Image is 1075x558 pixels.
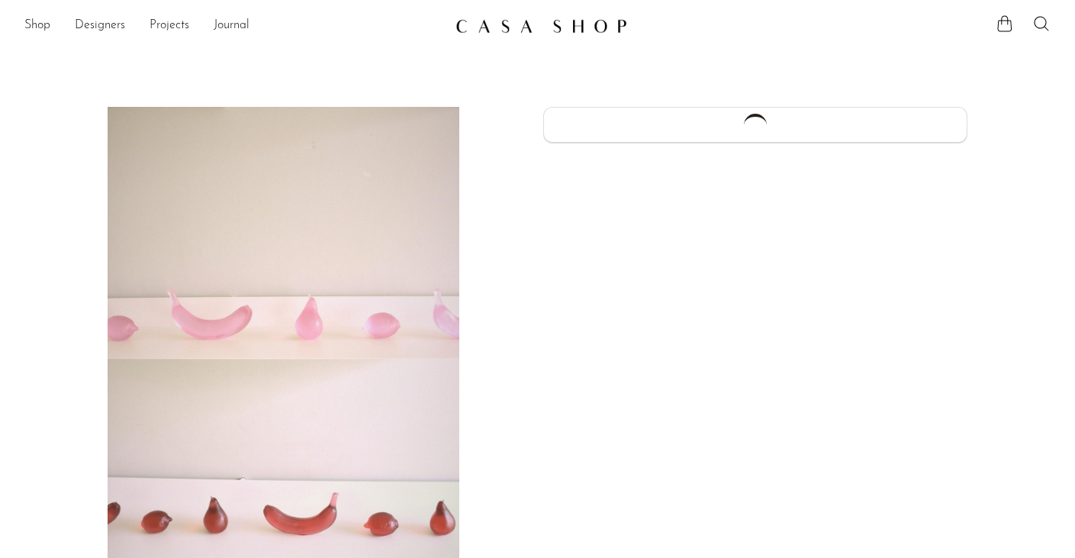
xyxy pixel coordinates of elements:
[150,16,189,36] a: Projects
[214,16,249,36] a: Journal
[24,16,50,36] a: Shop
[24,13,443,39] nav: Desktop navigation
[75,16,125,36] a: Designers
[24,13,443,39] ul: NEW HEADER MENU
